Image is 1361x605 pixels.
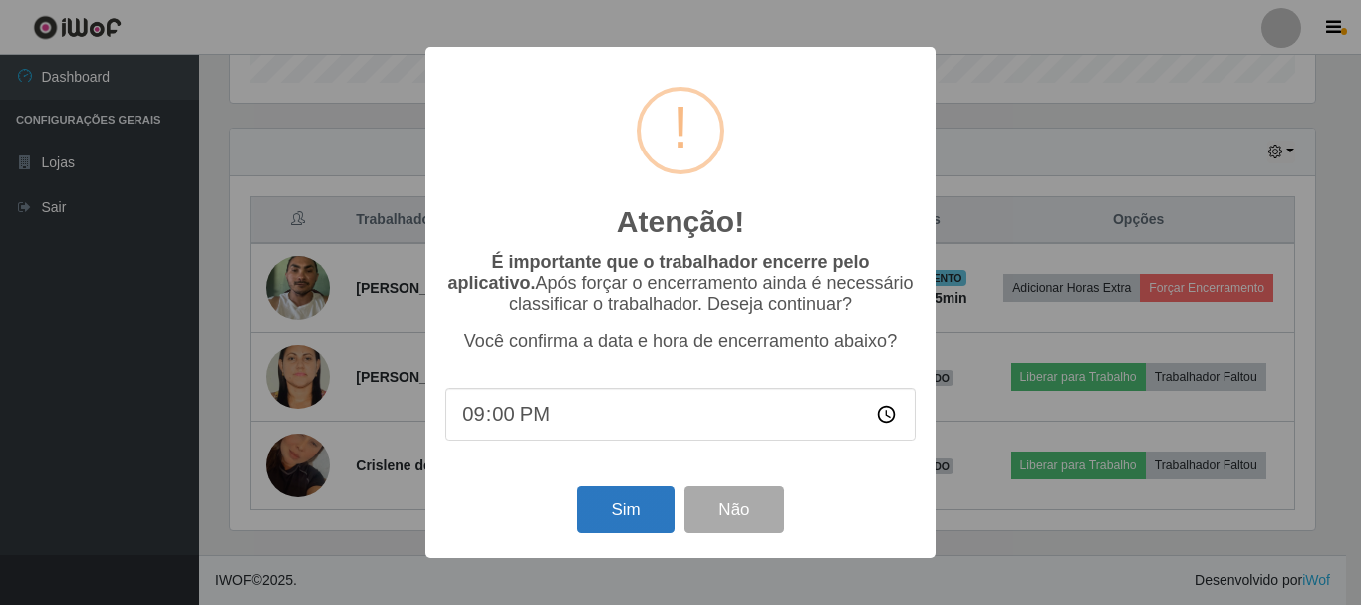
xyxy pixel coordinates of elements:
[684,486,783,533] button: Não
[617,204,744,240] h2: Atenção!
[447,252,869,293] b: É importante que o trabalhador encerre pelo aplicativo.
[445,252,916,315] p: Após forçar o encerramento ainda é necessário classificar o trabalhador. Deseja continuar?
[445,331,916,352] p: Você confirma a data e hora de encerramento abaixo?
[577,486,674,533] button: Sim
